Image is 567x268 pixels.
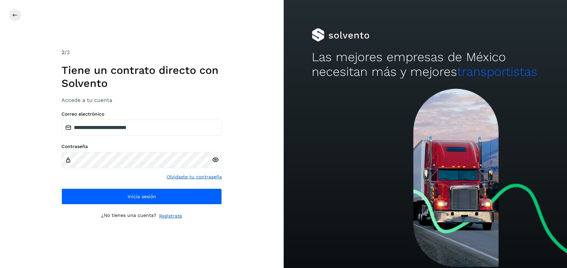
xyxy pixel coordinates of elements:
[61,97,222,103] h3: Accede a tu cuenta
[312,50,539,80] h2: Las mejores empresas de México necesitan más y mejores
[159,213,182,220] a: Regístrate
[128,194,156,199] span: Inicia sesión
[61,111,222,117] label: Correo electrónico
[61,144,222,149] label: Contraseña
[61,64,222,90] h1: Tiene un contrato directo con Solvento
[61,48,222,56] div: /2
[167,173,222,180] a: Olvidaste tu contraseña
[101,213,156,220] p: ¿No tienes una cuenta?
[61,188,222,205] button: Inicia sesión
[61,49,64,55] span: 2
[457,64,537,79] span: transportistas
